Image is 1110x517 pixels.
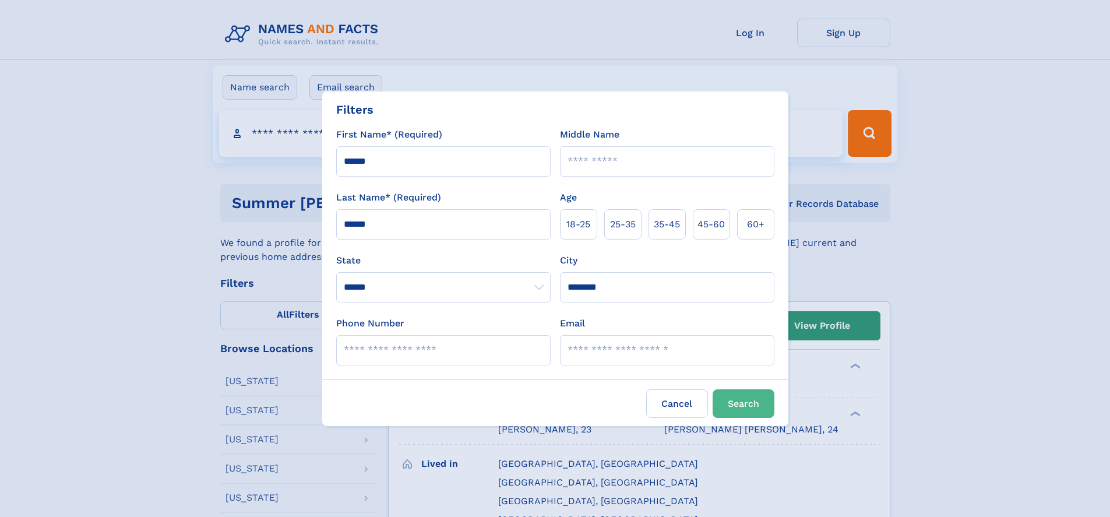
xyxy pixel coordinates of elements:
label: Middle Name [560,128,619,142]
label: Last Name* (Required) [336,191,441,205]
label: Phone Number [336,316,404,330]
button: Search [713,389,774,418]
span: 35‑45 [654,217,680,231]
label: Email [560,316,585,330]
span: 18‑25 [566,217,590,231]
label: State [336,254,551,268]
span: 60+ [747,217,764,231]
span: 25‑35 [610,217,636,231]
div: Filters [336,101,373,118]
label: Cancel [646,389,708,418]
label: City [560,254,577,268]
label: First Name* (Required) [336,128,442,142]
span: 45‑60 [697,217,725,231]
label: Age [560,191,577,205]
